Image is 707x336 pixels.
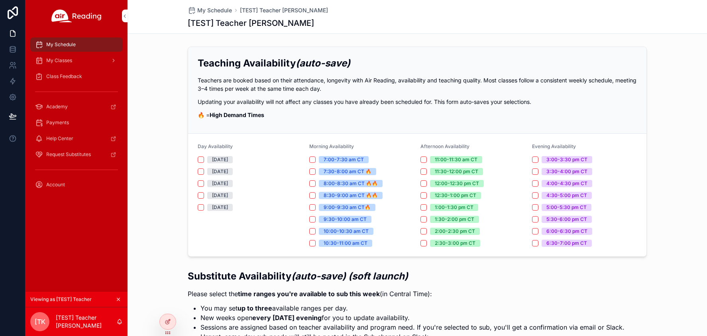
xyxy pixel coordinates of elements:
[51,10,102,22] img: App logo
[35,317,45,326] span: [TK
[546,180,587,187] div: 4:00-4:30 pm CT
[435,156,477,163] div: 11:00-11:30 am CT
[546,204,587,211] div: 5:00-5:30 pm CT
[198,143,233,149] span: Day Availability
[546,216,587,223] div: 5:30-6:00 pm CT
[188,289,625,299] p: Please select the (in Central Time):
[200,313,625,322] li: New weeks open for you to update availability.
[435,204,473,211] div: 1:00-1:30 pm CT
[188,270,625,283] h2: Substitute Availability
[212,204,228,211] div: [DATE]
[238,304,272,312] strong: up to three
[435,180,479,187] div: 12:00-12:30 pm CT
[324,192,378,199] div: 8:30-9:00 am CT 🔥🔥
[46,182,65,188] span: Account
[291,270,408,282] em: (auto-save) (soft launch)
[324,180,378,187] div: 8:00-8:30 am CT 🔥🔥
[56,314,116,330] p: [TEST] Teacher [PERSON_NAME]
[546,240,587,247] div: 6:30-7:00 pm CT
[46,151,91,158] span: Request Substitutes
[200,303,625,313] li: You may set available ranges per day.
[188,6,232,14] a: My Schedule
[46,57,72,64] span: My Classes
[435,168,478,175] div: 11:30-12:00 pm CT
[435,216,474,223] div: 1:30-2:00 pm CT
[46,119,69,126] span: Payments
[324,228,369,235] div: 10:00-10:30 am CT
[198,76,637,93] p: Teachers are booked based on their attendance, longevity with Air Reading, availability and teach...
[435,192,476,199] div: 12:30-1:00 pm CT
[240,6,328,14] a: [TEST] Teacher [PERSON_NAME]
[546,168,587,175] div: 3:30-4:00 pm CT
[197,6,232,14] span: My Schedule
[198,98,637,106] p: Updating your availability will not affect any classes you have already been scheduled for. This ...
[212,192,228,199] div: [DATE]
[26,32,128,202] div: scrollable content
[212,180,228,187] div: [DATE]
[420,143,469,149] span: Afternoon Availability
[210,111,264,118] strong: High Demand Times
[30,69,123,84] a: Class Feedback
[198,57,637,70] h2: Teaching Availability
[435,240,475,247] div: 2:30-3:00 pm CT
[30,115,123,130] a: Payments
[212,168,228,175] div: [DATE]
[532,143,576,149] span: Evening Availability
[198,111,637,119] p: 🔥 =
[324,168,371,175] div: 7:30-8:00 am CT 🔥
[324,156,364,163] div: 7:00-7:30 am CT
[30,131,123,146] a: Help Center
[252,314,322,322] strong: every [DATE] evening
[546,192,587,199] div: 4:30-5:00 pm CT
[30,147,123,162] a: Request Substitutes
[46,73,82,80] span: Class Feedback
[309,143,354,149] span: Morning Availability
[324,216,367,223] div: 9:30-10:00 am CT
[546,156,587,163] div: 3:00-3:30 pm CT
[435,228,475,235] div: 2:00-2:30 pm CT
[188,18,314,29] h1: [TEST] Teacher [PERSON_NAME]
[30,178,123,192] a: Account
[30,296,92,303] span: Viewing as [TEST] Teacher
[296,57,350,69] em: (auto-save)
[546,228,587,235] div: 6:00-6:30 pm CT
[324,204,371,211] div: 9:00-9:30 am CT🔥
[30,37,123,52] a: My Schedule
[212,156,228,163] div: [DATE]
[46,41,76,48] span: My Schedule
[200,322,625,332] li: Sessions are assigned based on teacher availability and program need. If you're selected to sub, ...
[238,290,380,298] strong: time ranges you're available to sub this week
[30,53,123,68] a: My Classes
[46,104,68,110] span: Academy
[324,240,367,247] div: 10:30-11:00 am CT
[1,38,15,53] iframe: Spotlight
[30,100,123,114] a: Academy
[46,135,73,142] span: Help Center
